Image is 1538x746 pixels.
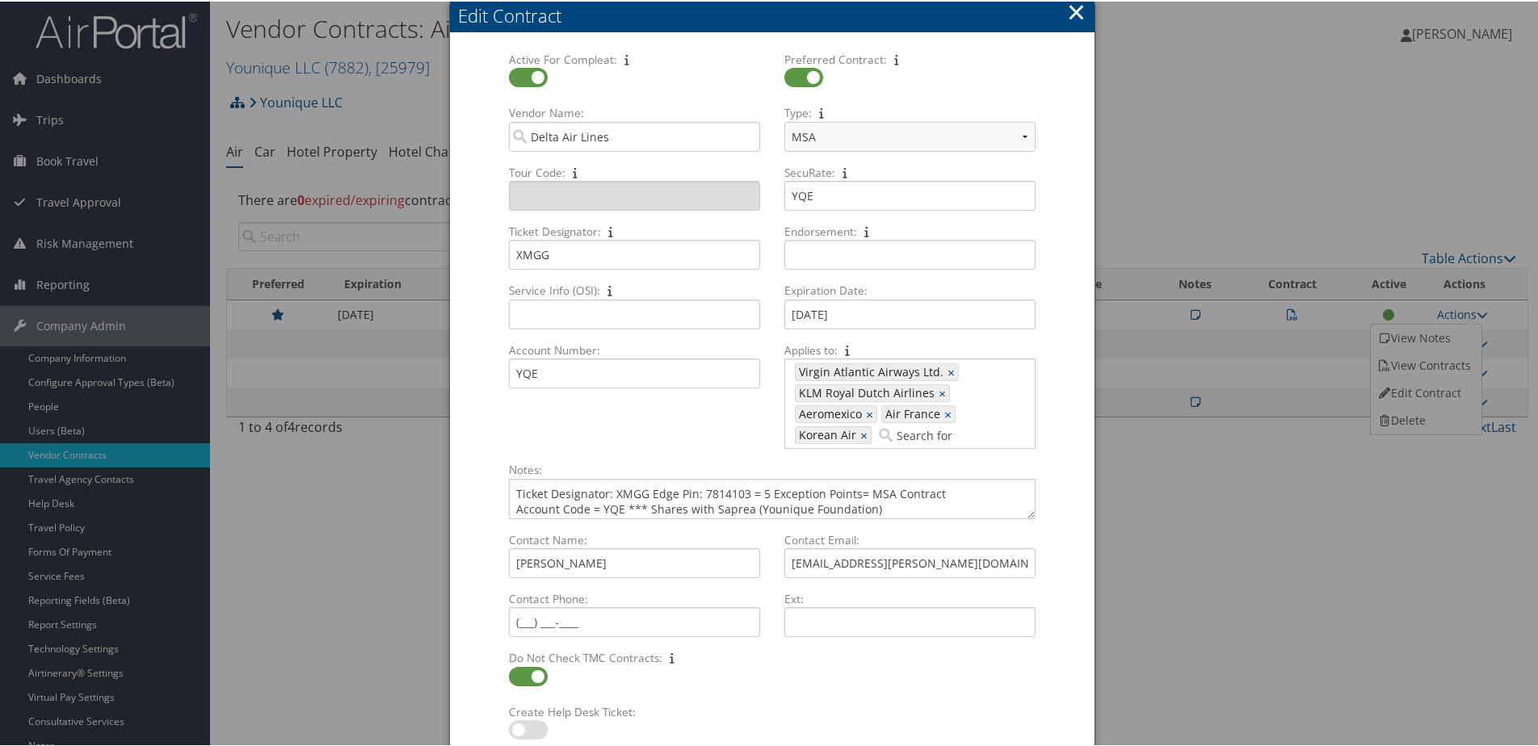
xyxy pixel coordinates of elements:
input: Contact Name: [509,547,760,576]
label: SecuRate: [778,163,1042,179]
label: Endorsement: [778,222,1042,238]
label: Preferred Contract: [778,50,1042,66]
input: Contact Email: [784,547,1036,576]
label: Account Number: [502,341,767,357]
input: Ext: [784,606,1036,635]
input: Tour Code: [509,179,760,209]
label: Applies to: [778,341,1042,357]
label: Type: [778,103,1042,119]
label: Contact Email: [778,530,1042,547]
input: Applies to: Virgin Atlantic Airways Ltd.×KLM Royal Dutch Airlines×Aeromexico×Air France×Korean Air× [876,425,966,442]
input: Expiration Date: [784,298,1036,328]
label: Create Help Desk Ticket: [502,702,767,719]
label: Contact Phone: [502,589,767,606]
label: Notes: [502,460,1042,476]
input: Vendor Name: [509,120,760,150]
a: × [939,383,949,400]
span: KLM Royal Dutch Airlines [796,383,935,400]
label: Tour Code: [502,163,767,179]
select: Type: [784,120,1036,150]
label: Active For Compleat: [502,50,767,66]
label: Ext: [778,589,1042,606]
textarea: Notes: [509,477,1036,518]
input: SecuRate: [784,179,1036,209]
span: Air France [882,404,940,421]
input: Ticket Designator: [509,238,760,268]
label: Do Not Check TMC Contracts: [502,648,767,664]
label: Ticket Designator: [502,222,767,238]
label: Service Info (OSI): [502,281,767,297]
label: Expiration Date: [778,281,1042,297]
a: × [860,425,871,442]
span: Aeromexico [796,404,862,421]
span: Virgin Atlantic Airways Ltd. [796,363,943,379]
a: × [866,404,876,421]
div: Edit Contract [458,2,1095,27]
a: × [948,363,958,379]
input: Account Number: [509,357,760,387]
label: Vendor Name: [502,103,767,119]
input: Contact Phone: [509,606,760,635]
a: × [944,404,955,421]
label: Contact Name: [502,530,767,547]
span: Korean Air [796,425,856,442]
input: Endorsement: [784,238,1036,268]
input: Service Info (OSI): [509,298,760,328]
